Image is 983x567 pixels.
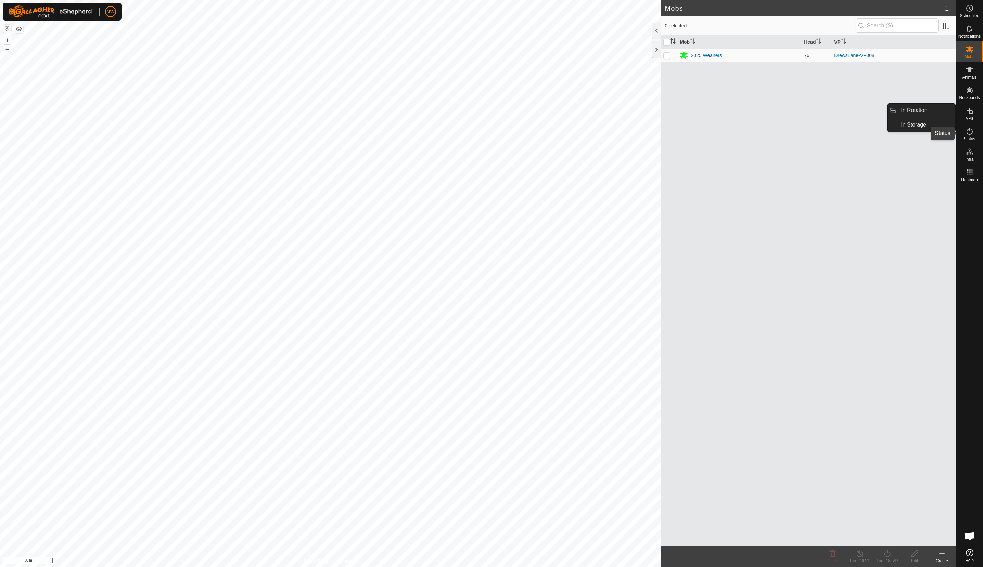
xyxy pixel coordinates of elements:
[960,14,979,18] span: Schedules
[928,558,956,564] div: Create
[901,106,927,115] span: In Rotation
[897,118,955,132] a: In Storage
[670,39,676,45] p-sorticon: Activate to sort
[303,558,329,564] a: Privacy Policy
[956,546,983,565] a: Help
[965,55,974,59] span: Mobs
[888,118,955,132] li: In Storage
[966,116,973,120] span: VPs
[831,36,956,49] th: VP
[3,36,11,44] button: +
[337,558,357,564] a: Contact Us
[897,104,955,117] a: In Rotation
[665,4,945,12] h2: Mobs
[963,137,975,141] span: Status
[901,558,928,564] div: Edit
[945,3,949,13] span: 1
[665,22,855,29] span: 0 selected
[846,558,873,564] div: Turn Off VP
[827,558,839,563] span: Delete
[856,18,939,33] input: Search (S)
[901,121,926,129] span: In Storage
[965,558,974,563] span: Help
[804,53,809,58] span: 76
[841,39,846,45] p-sorticon: Activate to sort
[106,8,114,15] span: NW
[834,53,875,58] a: DrewsLane-VP008
[801,36,831,49] th: Head
[959,96,980,100] span: Neckbands
[690,39,695,45] p-sorticon: Activate to sort
[962,75,977,79] span: Animals
[677,36,801,49] th: Mob
[873,558,901,564] div: Turn On VP
[959,526,980,546] div: Open chat
[965,157,973,161] span: Infra
[15,25,23,33] button: Map Layers
[961,178,978,182] span: Heatmap
[816,39,821,45] p-sorticon: Activate to sort
[3,25,11,33] button: Reset Map
[691,52,722,59] div: 2025 Weaners
[888,104,955,117] li: In Rotation
[8,5,94,18] img: Gallagher Logo
[3,45,11,53] button: –
[958,34,981,38] span: Notifications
